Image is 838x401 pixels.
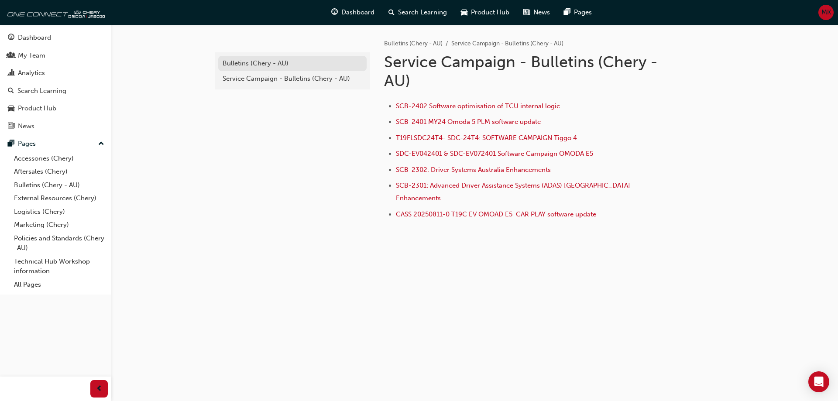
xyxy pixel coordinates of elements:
span: up-icon [98,138,104,150]
div: Bulletins (Chery - AU) [223,58,362,69]
span: prev-icon [96,384,103,394]
a: news-iconNews [516,3,557,21]
button: Pages [3,136,108,152]
span: search-icon [8,87,14,95]
div: Dashboard [18,33,51,43]
div: Product Hub [18,103,56,113]
span: Pages [574,7,592,17]
span: chart-icon [8,69,14,77]
span: news-icon [8,123,14,130]
div: Pages [18,139,36,149]
span: guage-icon [8,34,14,42]
span: Product Hub [471,7,509,17]
a: SCB-2301: Advanced Driver Assistance Systems (ADAS) [GEOGRAPHIC_DATA] Enhancements [396,182,632,202]
a: T19FLSDC24T4- SDC-24T4: SOFTWARE CAMPAIGN Tiggo 4 [396,134,577,142]
a: Search Learning [3,83,108,99]
div: Service Campaign - Bulletins (Chery - AU) [223,74,362,84]
a: SCB-2401 MY24 Omoda 5 PLM software update [396,118,541,126]
a: Accessories (Chery) [10,152,108,165]
li: Service Campaign - Bulletins (Chery - AU) [451,39,563,49]
a: Aftersales (Chery) [10,165,108,178]
a: CASS 20250811-0 T19C EV OMOAD E5 CAR PLAY software update [396,210,596,218]
a: Policies and Standards (Chery -AU) [10,232,108,255]
a: Technical Hub Workshop information [10,255,108,278]
a: car-iconProduct Hub [454,3,516,21]
a: Service Campaign - Bulletins (Chery - AU) [218,71,367,86]
a: SCB-2402 Software optimisation of TCU internal logic [396,102,560,110]
a: News [3,118,108,134]
a: Bulletins (Chery - AU) [384,40,443,47]
a: search-iconSearch Learning [381,3,454,21]
span: guage-icon [331,7,338,18]
span: car-icon [8,105,14,113]
div: Open Intercom Messenger [808,371,829,392]
span: News [533,7,550,17]
a: SCB-2302: Driver Systems Australia Enhancements [396,166,551,174]
span: car-icon [461,7,467,18]
a: Product Hub [3,100,108,117]
span: pages-icon [8,140,14,148]
a: Analytics [3,65,108,81]
div: Analytics [18,68,45,78]
span: MK [821,7,831,17]
div: My Team [18,51,45,61]
a: Dashboard [3,30,108,46]
a: pages-iconPages [557,3,599,21]
div: Search Learning [17,86,66,96]
a: Bulletins (Chery - AU) [218,56,367,71]
button: MK [818,5,834,20]
span: Dashboard [341,7,374,17]
button: DashboardMy TeamAnalyticsSearch LearningProduct HubNews [3,28,108,136]
a: My Team [3,48,108,64]
div: News [18,121,34,131]
a: SDC-EV042401 & SDC-EV072401 Software Campaign OMODA E5 [396,150,593,158]
a: Marketing (Chery) [10,218,108,232]
a: External Resources (Chery) [10,192,108,205]
span: news-icon [523,7,530,18]
img: oneconnect [4,3,105,21]
a: Logistics (Chery) [10,205,108,219]
span: search-icon [388,7,395,18]
span: pages-icon [564,7,570,18]
a: Bulletins (Chery - AU) [10,178,108,192]
h1: Service Campaign - Bulletins (Chery - AU) [384,52,670,90]
a: All Pages [10,278,108,291]
span: people-icon [8,52,14,60]
a: guage-iconDashboard [324,3,381,21]
span: Search Learning [398,7,447,17]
